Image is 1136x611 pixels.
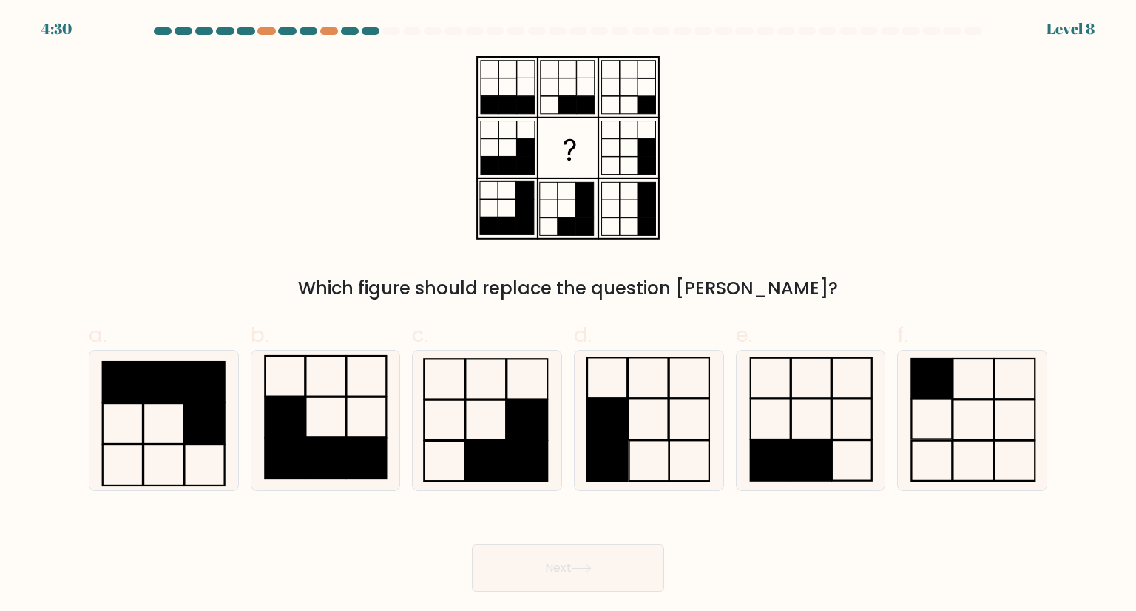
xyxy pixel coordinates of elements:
[574,320,592,349] span: d.
[472,544,664,592] button: Next
[1047,18,1095,40] div: Level 8
[897,320,907,349] span: f.
[736,320,752,349] span: e.
[412,320,428,349] span: c.
[89,320,106,349] span: a.
[41,18,72,40] div: 4:30
[98,275,1038,302] div: Which figure should replace the question [PERSON_NAME]?
[251,320,268,349] span: b.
